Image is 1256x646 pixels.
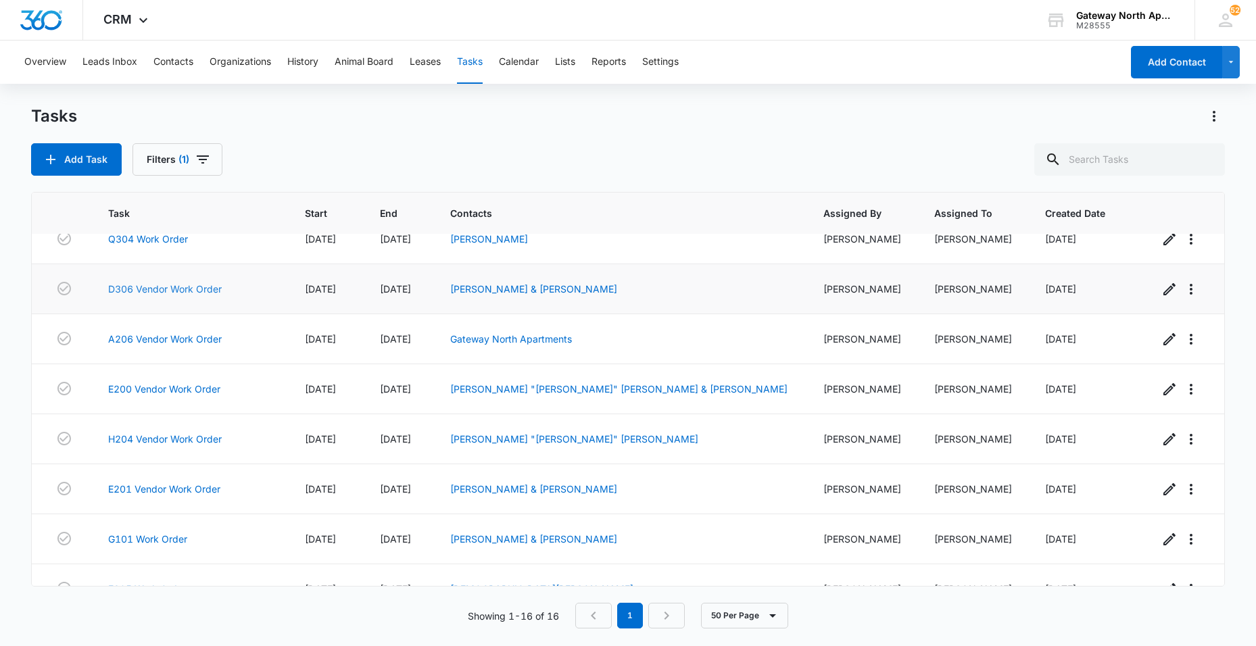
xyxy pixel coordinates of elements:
[380,583,411,595] span: [DATE]
[823,432,902,446] div: [PERSON_NAME]
[305,433,336,445] span: [DATE]
[450,333,572,345] a: Gateway North Apartments
[934,432,1013,446] div: [PERSON_NAME]
[1230,5,1240,16] div: notifications count
[450,283,617,295] a: [PERSON_NAME] & [PERSON_NAME]
[410,41,441,84] button: Leases
[934,282,1013,296] div: [PERSON_NAME]
[934,382,1013,396] div: [PERSON_NAME]
[1045,283,1076,295] span: [DATE]
[934,206,993,220] span: Assigned To
[1045,333,1076,345] span: [DATE]
[823,532,902,546] div: [PERSON_NAME]
[1045,533,1076,545] span: [DATE]
[153,41,193,84] button: Contacts
[335,41,393,84] button: Animal Board
[823,232,902,246] div: [PERSON_NAME]
[823,332,902,346] div: [PERSON_NAME]
[1230,5,1240,16] span: 52
[1045,433,1076,445] span: [DATE]
[555,41,575,84] button: Lists
[1045,233,1076,245] span: [DATE]
[1131,46,1222,78] button: Add Contact
[1034,143,1225,176] input: Search Tasks
[380,533,411,545] span: [DATE]
[450,533,617,545] a: [PERSON_NAME] & [PERSON_NAME]
[108,482,220,496] a: E201 Vendor Work Order
[823,482,902,496] div: [PERSON_NAME]
[305,383,336,395] span: [DATE]
[823,382,902,396] div: [PERSON_NAME]
[108,432,222,446] a: H204 Vendor Work Order
[934,332,1013,346] div: [PERSON_NAME]
[934,532,1013,546] div: [PERSON_NAME]
[305,533,336,545] span: [DATE]
[823,282,902,296] div: [PERSON_NAME]
[108,206,253,220] span: Task
[132,143,222,176] button: Filters(1)
[468,609,559,623] p: Showing 1-16 of 16
[305,233,336,245] span: [DATE]
[450,583,633,595] a: [DEMOGRAPHIC_DATA][PERSON_NAME]
[450,233,528,245] a: [PERSON_NAME]
[305,583,336,595] span: [DATE]
[1045,483,1076,495] span: [DATE]
[1076,21,1175,30] div: account id
[934,482,1013,496] div: [PERSON_NAME]
[31,143,122,176] button: Add Task
[575,603,685,628] nav: Pagination
[178,155,189,164] span: (1)
[701,603,788,628] button: 50 Per Page
[823,206,882,220] span: Assigned By
[591,41,626,84] button: Reports
[380,233,411,245] span: [DATE]
[287,41,318,84] button: History
[823,582,902,596] div: [PERSON_NAME]
[305,283,336,295] span: [DATE]
[108,582,186,596] a: F205 Work Order
[380,483,411,495] span: [DATE]
[380,206,398,220] span: End
[82,41,137,84] button: Leads Inbox
[1203,105,1225,127] button: Actions
[380,433,411,445] span: [DATE]
[210,41,271,84] button: Organizations
[108,232,188,246] a: Q304 Work Order
[934,232,1013,246] div: [PERSON_NAME]
[108,282,222,296] a: D306 Vendor Work Order
[450,206,771,220] span: Contacts
[450,483,617,495] a: [PERSON_NAME] & [PERSON_NAME]
[934,582,1013,596] div: [PERSON_NAME]
[24,41,66,84] button: Overview
[380,283,411,295] span: [DATE]
[1045,383,1076,395] span: [DATE]
[617,603,643,628] em: 1
[1076,10,1175,21] div: account name
[103,12,132,26] span: CRM
[1045,206,1106,220] span: Created Date
[108,532,187,546] a: G101 Work Order
[450,383,788,395] a: [PERSON_NAME] "[PERSON_NAME]" [PERSON_NAME] & [PERSON_NAME]
[457,41,483,84] button: Tasks
[31,106,77,126] h1: Tasks
[1045,583,1076,595] span: [DATE]
[380,333,411,345] span: [DATE]
[305,483,336,495] span: [DATE]
[499,41,539,84] button: Calendar
[305,333,336,345] span: [DATE]
[108,332,222,346] a: A206 Vendor Work Order
[305,206,328,220] span: Start
[108,382,220,396] a: E200 Vendor Work Order
[450,433,698,445] a: [PERSON_NAME] "[PERSON_NAME]" [PERSON_NAME]
[642,41,679,84] button: Settings
[380,383,411,395] span: [DATE]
